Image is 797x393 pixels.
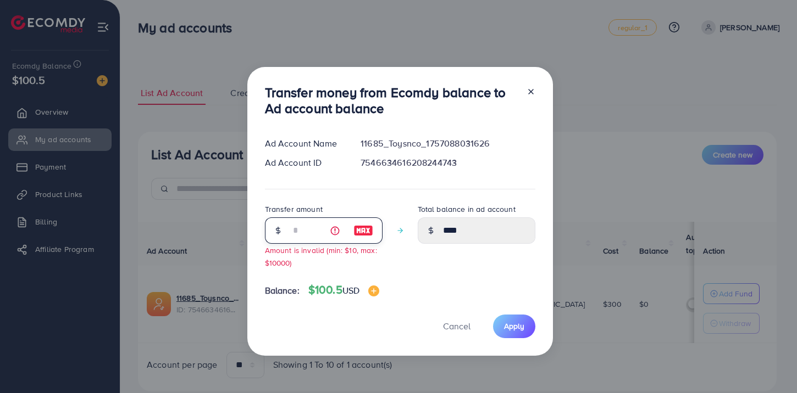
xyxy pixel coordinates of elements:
[429,315,484,338] button: Cancel
[352,156,544,169] div: 7546634616208244743
[352,137,544,150] div: 11685_Toysnco_1757088031626
[265,284,300,297] span: Balance:
[750,344,789,385] iframe: Chat
[504,321,524,332] span: Apply
[368,285,379,296] img: image
[443,320,471,332] span: Cancel
[256,137,352,150] div: Ad Account Name
[418,204,516,215] label: Total balance in ad account
[342,284,359,296] span: USD
[265,245,377,268] small: Amount is invalid (min: $10, max: $10000)
[308,283,379,297] h4: $100.5
[493,315,535,338] button: Apply
[353,224,373,237] img: image
[265,85,518,116] h3: Transfer money from Ecomdy balance to Ad account balance
[256,156,352,169] div: Ad Account ID
[265,204,323,215] label: Transfer amount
